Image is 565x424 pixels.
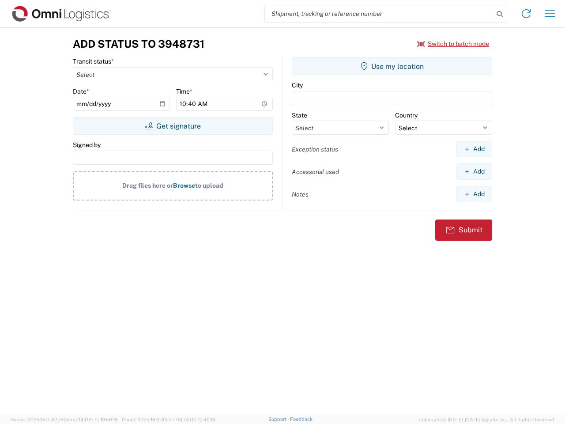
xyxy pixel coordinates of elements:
[83,417,118,422] span: [DATE] 10:56:16
[195,182,223,189] span: to upload
[292,57,492,75] button: Use my location
[292,81,303,89] label: City
[73,38,204,50] h3: Add Status to 3948731
[292,168,339,176] label: Accessorial used
[435,220,492,241] button: Submit
[395,111,418,119] label: Country
[292,145,338,153] label: Exception status
[176,87,192,95] label: Time
[456,163,492,180] button: Add
[456,141,492,157] button: Add
[122,417,215,422] span: Client: 2025.16.0-8fc0770
[173,182,195,189] span: Browse
[268,416,290,422] a: Support
[456,186,492,202] button: Add
[122,182,173,189] span: Drag files here or
[292,111,307,119] label: State
[11,417,118,422] span: Server: 2025.16.0-82789e55714
[417,37,489,51] button: Switch to batch mode
[290,416,313,422] a: Feedback
[73,117,273,135] button: Get signature
[73,141,101,149] label: Signed by
[73,57,114,65] label: Transit status
[292,190,309,198] label: Notes
[181,417,215,422] span: [DATE] 10:40:19
[418,416,554,424] span: Copyright © [DATE]-[DATE] Agistix Inc., All Rights Reserved
[73,87,89,95] label: Date
[265,5,493,22] input: Shipment, tracking or reference number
